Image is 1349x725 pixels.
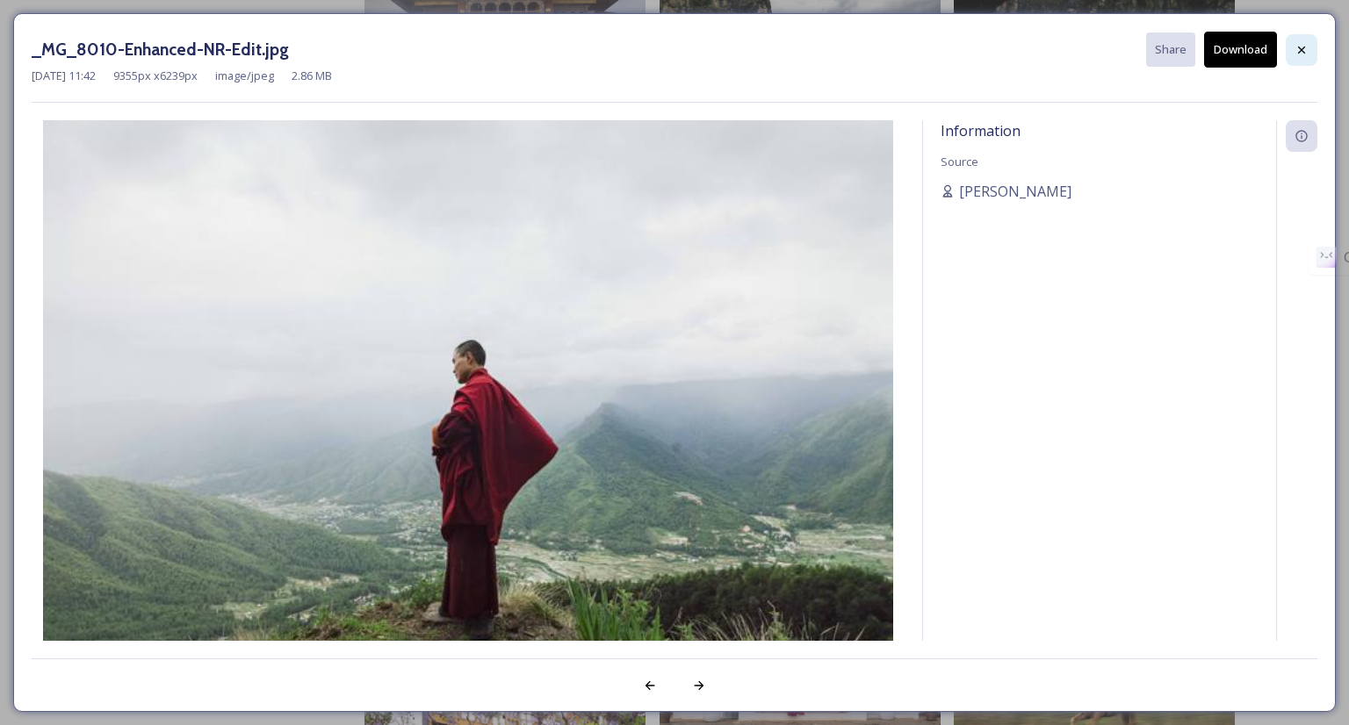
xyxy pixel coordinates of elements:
[32,68,96,84] span: [DATE] 11:42
[959,181,1071,202] span: [PERSON_NAME]
[1146,32,1195,67] button: Share
[113,68,198,84] span: 9355 px x 6239 px
[941,121,1021,140] span: Information
[215,68,274,84] span: image/jpeg
[1204,32,1277,68] button: Download
[32,37,289,62] h3: _MG_8010-Enhanced-NR-Edit.jpg
[941,154,978,169] span: Source
[292,68,332,84] span: 2.86 MB
[32,120,905,687] img: 16b78fc4-5119-4e1a-b635-f2132b7a38e6.jpg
